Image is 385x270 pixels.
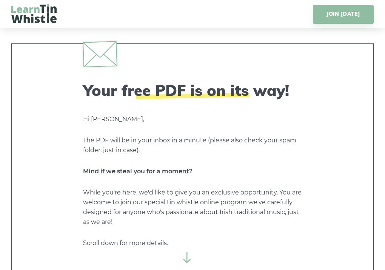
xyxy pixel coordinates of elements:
img: envelope.svg [83,41,117,67]
a: JOIN [DATE] [313,5,374,24]
p: The PDF will be in your inbox in a minute (please also check your spam folder, just in case). [83,136,302,155]
img: LearnTinWhistle.com [11,4,57,23]
p: Hi [PERSON_NAME], [83,114,302,124]
strong: Mind if we steal you for a moment? [83,168,192,175]
h2: Your free PDF is on its way! [83,81,302,99]
p: Scroll down for more details. [83,238,302,248]
p: While you're here, we'd like to give you an exclusive opportunity. You are welcome to join our sp... [83,188,302,227]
